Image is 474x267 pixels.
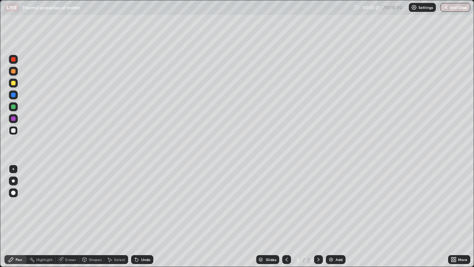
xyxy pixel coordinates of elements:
div: Select [114,258,125,261]
div: Pen [16,258,22,261]
button: End Class [440,3,470,12]
p: Settings [418,6,433,9]
div: 3 [294,257,301,262]
img: end-class-cross [443,4,449,10]
div: Slides [266,258,276,261]
div: 3 [307,256,311,263]
p: LIVE [7,4,17,10]
div: Eraser [65,258,76,261]
div: Undo [141,258,150,261]
img: add-slide-button [328,257,334,263]
div: Add [336,258,343,261]
div: Shapes [89,258,101,261]
p: Thermal properties of matter [22,4,80,10]
img: class-settings-icons [411,4,417,10]
div: Highlight [36,258,53,261]
div: / [303,257,305,262]
div: More [458,258,467,261]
